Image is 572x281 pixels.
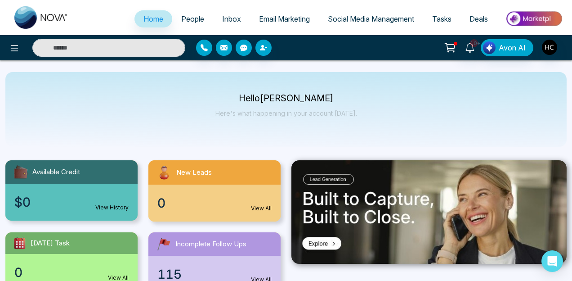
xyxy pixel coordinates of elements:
[13,164,29,180] img: availableCredit.svg
[134,10,172,27] a: Home
[460,10,497,27] a: Deals
[499,42,526,53] span: Avon AI
[432,14,451,23] span: Tasks
[319,10,423,27] a: Social Media Management
[259,14,310,23] span: Email Marketing
[459,39,481,55] a: 10+
[176,168,212,178] span: New Leads
[143,14,163,23] span: Home
[291,160,567,264] img: .
[156,164,173,181] img: newLeads.svg
[541,250,563,272] div: Open Intercom Messenger
[470,39,478,47] span: 10+
[423,10,460,27] a: Tasks
[250,10,319,27] a: Email Marketing
[481,39,533,56] button: Avon AI
[156,236,172,252] img: followUps.svg
[143,160,286,222] a: New Leads0View All
[157,194,165,213] span: 0
[13,236,27,250] img: todayTask.svg
[14,193,31,212] span: $0
[175,239,246,249] span: Incomplete Follow Ups
[215,95,357,102] p: Hello [PERSON_NAME]
[213,10,250,27] a: Inbox
[95,204,129,212] a: View History
[542,40,557,55] img: User Avatar
[251,204,272,213] a: View All
[483,41,496,54] img: Lead Flow
[215,109,357,117] p: Here's what happening in your account [DATE].
[181,14,204,23] span: People
[501,9,567,29] img: Market-place.gif
[31,238,70,249] span: [DATE] Task
[328,14,414,23] span: Social Media Management
[469,14,488,23] span: Deals
[222,14,241,23] span: Inbox
[32,167,80,177] span: Available Credit
[14,6,68,29] img: Nova CRM Logo
[172,10,213,27] a: People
